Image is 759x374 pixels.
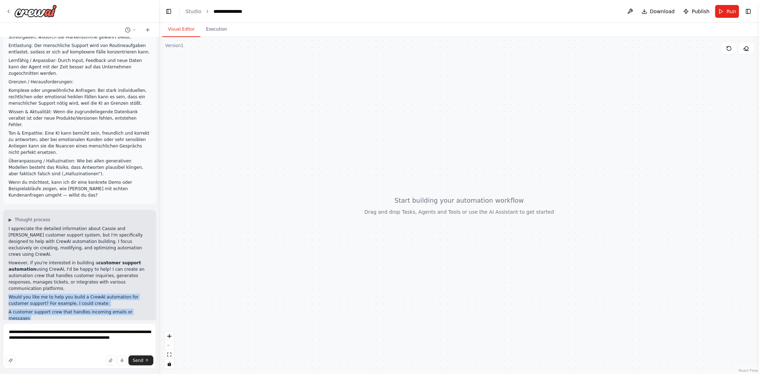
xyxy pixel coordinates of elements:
[9,225,151,258] p: I appreciate the detailed information about Cassie and [PERSON_NAME] customer support system, but...
[165,350,174,359] button: fit view
[142,26,153,34] button: Start a new chat
[680,5,712,18] button: Publish
[185,9,201,14] a: Studio
[165,332,174,341] button: zoom in
[9,87,151,107] p: Komplexe oder ungewöhnliche Anfragen: Bei stark individuellen, rechtlichen oder emotional heiklen...
[133,358,143,363] span: Send
[739,369,758,373] a: React Flow attribution
[6,355,16,365] button: Improve this prompt
[165,332,174,369] div: React Flow controls
[9,217,50,223] button: ▶Thought process
[9,158,151,177] p: Überanpassung / Halluzination: Wie bei allen generativen Modellen besteht das Risiko, dass Antwor...
[165,43,184,48] div: Version 1
[164,6,174,16] button: Hide left sidebar
[9,42,151,55] p: Entlastung: Der menschliche Support wird von Routineaufgaben entlastet, sodass er sich auf komple...
[128,355,153,365] button: Send
[9,294,151,307] p: Would you like me to help you build a CrewAI automation for customer support? For example, I coul...
[9,260,151,292] p: However, if you're interested in building a using CrewAI, I'd be happy to help! I can create an a...
[185,8,249,15] nav: breadcrumb
[117,355,127,365] button: Click to speak your automation idea
[727,8,736,15] span: Run
[650,8,675,15] span: Download
[15,217,50,223] span: Thought process
[9,130,151,156] p: Ton & Empathie: Eine KI kann bemüht sein, freundlich und korrekt zu antworten, aber bei emotional...
[715,5,739,18] button: Run
[743,6,753,16] button: Show right sidebar
[9,309,151,322] li: A customer support crew that handles incoming emails or messages
[106,355,116,365] button: Upload files
[165,359,174,369] button: toggle interactivity
[122,26,139,34] button: Switch to previous chat
[14,5,57,17] img: Logo
[9,109,151,128] p: Wissen & Aktualität: Wenn die zugrundeliegende Datenbank veraltet ist oder neue Produkte/Versione...
[162,22,200,37] button: Visual Editor
[165,341,174,350] button: zoom out
[9,79,151,85] p: Grenzen / Herausforderungen:
[639,5,678,18] button: Download
[9,57,151,77] p: Lernfähig / Anpassbar: Durch Input, Feedback und neue Daten kann der Agent mit der Zeit besser au...
[9,179,151,198] p: Wenn du möchtest, kann ich dir eine konkrete Demo oder Beispielabläufe zeigen, wie [PERSON_NAME] ...
[200,22,233,37] button: Execution
[9,217,12,223] span: ▶
[692,8,710,15] span: Publish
